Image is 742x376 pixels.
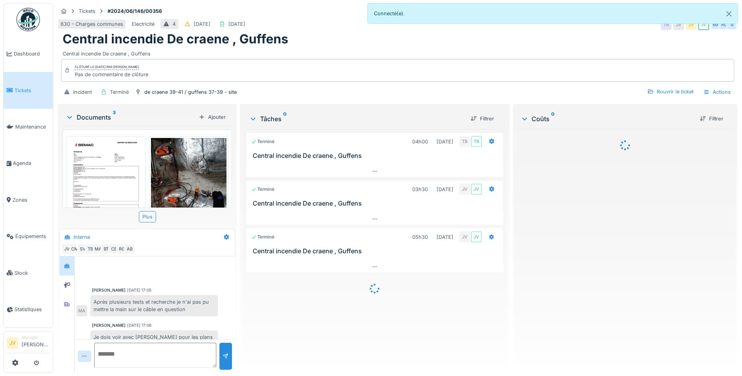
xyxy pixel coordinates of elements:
[4,182,53,218] a: Zones
[151,138,227,239] img: eq47afxw7gzavtwms8h2fxmbdpxg
[132,20,155,28] div: Electricité
[22,335,50,351] li: [PERSON_NAME]
[700,86,734,98] div: Actions
[249,114,464,124] div: Tâches
[75,71,148,78] div: Pas de commentaire de clôture
[251,186,275,193] div: Terminé
[116,244,127,254] div: RG
[253,152,500,159] h3: Central incendie De craene , Guffens
[412,138,428,145] div: 04h00
[251,138,275,145] div: Terminé
[551,114,555,124] sup: 0
[15,123,50,131] span: Maintenance
[14,306,50,313] span: Statistiques
[14,50,50,57] span: Dashboard
[127,322,151,328] div: [DATE] 17:06
[4,254,53,291] a: Stock
[68,138,144,245] img: ktxhjnlfqhatpj3nw93vm7etmrc8
[4,109,53,145] a: Maintenance
[459,136,470,147] div: TB
[228,20,245,28] div: [DATE]
[13,196,50,204] span: Zones
[90,330,218,351] div: Je dois voir avec [PERSON_NAME] pour les plans du bâtiment
[76,305,87,316] div: MA
[61,244,72,254] div: JV
[108,244,119,254] div: CB
[471,231,482,242] div: JV
[4,36,53,72] a: Dashboard
[467,113,497,124] div: Filtrer
[711,19,722,30] div: MA
[74,233,90,241] div: Interne
[15,233,50,240] span: Équipements
[4,72,53,108] a: Tickets
[13,159,50,167] span: Agenda
[22,335,50,340] div: Manager
[471,136,482,147] div: TB
[719,19,729,30] div: RG
[79,7,95,15] div: Tickets
[196,112,229,122] div: Ajouter
[698,19,709,30] div: JV
[63,32,288,47] h1: Central incendie De craene , Guffens
[437,138,453,145] div: [DATE]
[4,291,53,328] a: Statistiques
[127,287,151,293] div: [DATE] 17:05
[7,335,50,353] a: JV Manager[PERSON_NAME]
[69,244,80,254] div: CM
[85,244,96,254] div: TB
[437,233,453,241] div: [DATE]
[521,114,693,124] div: Coûts
[124,244,135,254] div: AB
[7,337,18,349] li: JV
[661,19,672,30] div: TB
[61,20,123,28] div: 630 - Charges communes
[66,113,196,122] div: Documents
[4,145,53,181] a: Agenda
[367,3,738,24] div: Connecté(e).
[104,7,165,15] strong: #2024/06/146/00356
[77,244,88,254] div: SV
[459,231,470,242] div: JV
[90,295,218,316] div: Après plusieurs tests et recherche je n'ai pas pu mettre la main sur le câble en question
[14,269,50,277] span: Stock
[726,19,737,30] div: B
[110,88,129,96] div: Terminé
[459,184,470,195] div: JV
[4,218,53,254] a: Équipements
[412,233,428,241] div: 05h30
[16,8,40,31] img: Badge_color-CXgf-gQk.svg
[251,234,275,240] div: Terminé
[92,287,126,293] div: [PERSON_NAME]
[720,4,738,24] button: Close
[172,20,176,28] div: 4
[92,322,126,328] div: [PERSON_NAME]
[686,19,697,30] div: JV
[75,64,139,70] div: Clôturé le [DATE] par [PERSON_NAME]
[63,47,733,57] div: Central incendie De craene , Guffens
[253,247,500,255] h3: Central incendie De craene , Guffens
[73,88,92,96] div: Incident
[253,200,500,207] h3: Central incendie De craene , Guffens
[101,244,111,254] div: BT
[412,186,428,193] div: 03h30
[139,211,156,222] div: Plus
[697,113,726,124] div: Filtrer
[283,114,287,124] sup: 0
[437,186,453,193] div: [DATE]
[194,20,210,28] div: [DATE]
[644,86,697,97] div: Rouvrir le ticket
[93,244,104,254] div: MA
[673,19,684,30] div: JV
[471,184,482,195] div: JV
[144,88,237,96] div: de craene 39-41 / guffens 37-39 - site
[113,113,116,122] sup: 3
[14,87,50,94] span: Tickets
